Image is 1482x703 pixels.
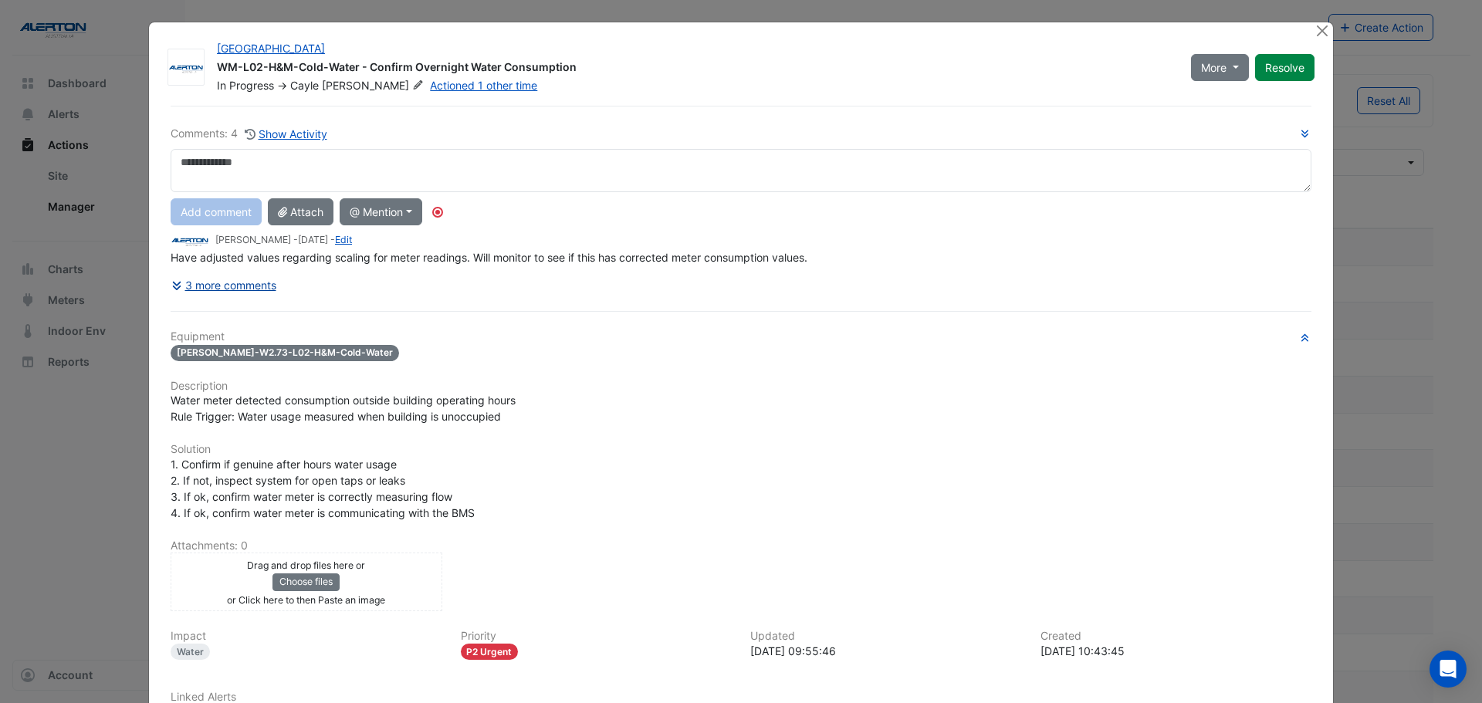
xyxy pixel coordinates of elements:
button: Resolve [1255,54,1315,81]
div: P2 Urgent [461,644,519,660]
div: Water [171,644,210,660]
button: @ Mention [340,198,422,225]
button: Close [1314,22,1330,39]
img: Alerton [171,232,209,249]
button: More [1191,54,1249,81]
span: -> [277,79,287,92]
div: Comments: 4 [171,125,328,143]
span: More [1201,59,1227,76]
small: [PERSON_NAME] - - [215,233,352,247]
div: Tooltip anchor [431,205,445,219]
div: WM-L02-H&M-Cold-Water - Confirm Overnight Water Consumption [217,59,1172,78]
h6: Created [1040,630,1312,643]
button: 3 more comments [171,272,277,299]
span: 2025-07-18 09:55:46 [298,234,328,245]
div: [DATE] 09:55:46 [750,643,1022,659]
h6: Equipment [171,330,1311,343]
button: Choose files [272,573,340,590]
span: In Progress [217,79,274,92]
h6: Impact [171,630,442,643]
span: [PERSON_NAME]-W2.73-L02-H&M-Cold-Water [171,345,399,361]
div: Open Intercom Messenger [1430,651,1467,688]
a: Edit [335,234,352,245]
h6: Description [171,380,1311,393]
h6: Updated [750,630,1022,643]
span: Water meter detected consumption outside building operating hours Rule Trigger: Water usage measu... [171,394,516,423]
a: [GEOGRAPHIC_DATA] [217,42,325,55]
span: [PERSON_NAME] [322,78,427,93]
span: 1. Confirm if genuine after hours water usage 2. If not, inspect system for open taps or leaks 3.... [171,458,475,519]
small: Drag and drop files here or [247,559,365,571]
h6: Attachments: 0 [171,539,1311,553]
button: Attach [268,198,333,225]
small: or Click here to then Paste an image [227,594,385,606]
a: Actioned 1 other time [430,79,537,92]
span: Cayle [290,79,319,92]
h6: Solution [171,443,1311,456]
h6: Priority [461,630,733,643]
span: Have adjusted values regarding scaling for meter readings. Will monitor to see if this has correc... [171,251,807,264]
button: Show Activity [244,125,328,143]
div: [DATE] 10:43:45 [1040,643,1312,659]
img: Alerton [168,60,204,76]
